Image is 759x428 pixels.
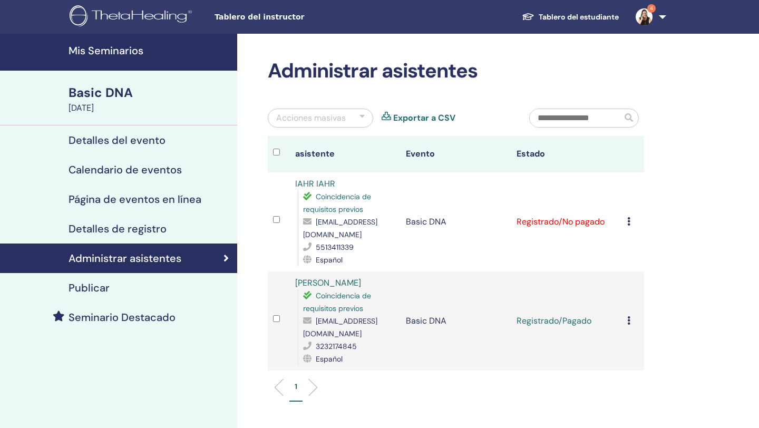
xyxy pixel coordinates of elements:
[295,277,361,288] a: [PERSON_NAME]
[511,136,622,172] th: Estado
[401,172,511,271] td: Basic DNA
[69,44,231,57] h4: Mis Seminarios
[62,84,237,114] a: Basic DNA[DATE]
[513,7,627,27] a: Tablero del estudiante
[69,222,167,235] h4: Detalles de registro
[303,291,371,313] span: Coincidencia de requisitos previos
[316,342,357,351] span: 3232174845
[69,252,181,265] h4: Administrar asistentes
[723,392,748,417] iframe: Intercom live chat
[316,354,343,364] span: Español
[295,178,335,189] a: IAHR IAHR
[303,192,371,214] span: Coincidencia de requisitos previos
[303,316,377,338] span: [EMAIL_ADDRESS][DOMAIN_NAME]
[70,5,196,29] img: logo.png
[276,112,346,124] div: Acciones masivas
[69,193,201,206] h4: Página de eventos en línea
[401,136,511,172] th: Evento
[69,281,110,294] h4: Publicar
[303,217,377,239] span: [EMAIL_ADDRESS][DOMAIN_NAME]
[215,12,373,23] span: Tablero del instructor
[636,8,653,25] img: default.jpg
[69,134,166,147] h4: Detalles del evento
[393,112,455,124] a: Exportar a CSV
[295,381,297,392] p: 1
[69,163,182,176] h4: Calendario de eventos
[522,12,534,21] img: graduation-cap-white.svg
[69,311,176,324] h4: Seminario Destacado
[401,271,511,371] td: Basic DNA
[290,136,401,172] th: asistente
[268,59,644,83] h2: Administrar asistentes
[69,84,231,102] div: Basic DNA
[316,242,354,252] span: 5513411339
[69,102,231,114] div: [DATE]
[316,255,343,265] span: Español
[647,4,656,13] span: 4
